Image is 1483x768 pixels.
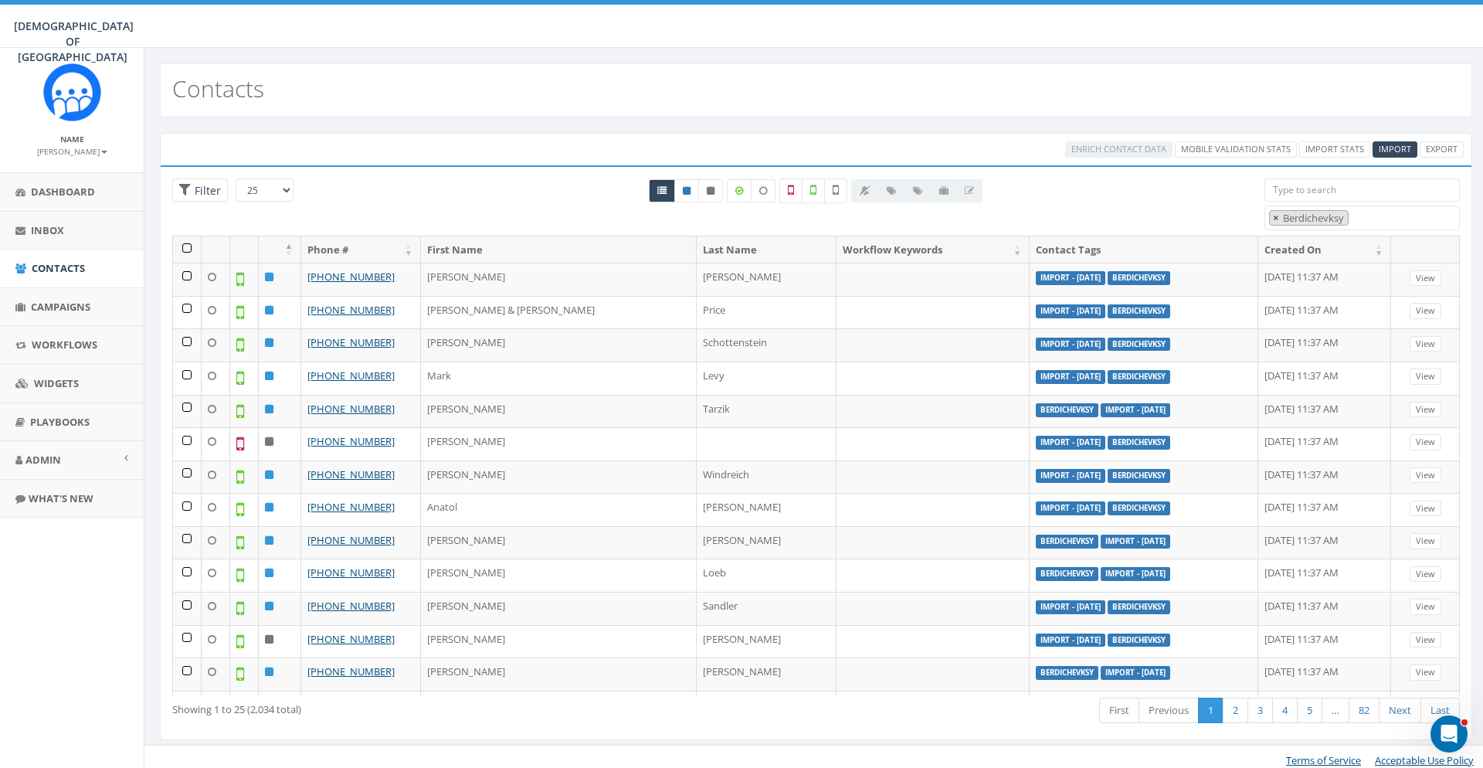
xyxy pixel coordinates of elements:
a: [PHONE_NUMBER] [307,664,395,678]
a: [PERSON_NAME] [37,144,107,158]
label: Not a Mobile [779,178,803,203]
span: CSV files only [1379,143,1411,155]
th: Contact Tags [1030,236,1257,263]
label: Import - [DATE] [1101,567,1170,581]
a: 82 [1349,698,1379,723]
td: [PERSON_NAME] [421,559,697,592]
label: Berdichevksy [1036,535,1098,549]
span: Inbox [31,223,64,237]
a: Active [674,179,699,202]
label: Berdichevksy [1108,338,1170,352]
label: Import - [DATE] [1036,600,1105,614]
a: [PHONE_NUMBER] [307,467,395,481]
td: Tarzik [697,395,836,428]
i: This phone number is subscribed and will receive texts. [683,186,691,195]
span: Playbooks [30,415,90,429]
a: View [1410,467,1441,484]
a: Acceptable Use Policy [1375,753,1474,767]
a: [PHONE_NUMBER] [307,434,395,448]
label: Berdichevksy [1108,271,1170,285]
h2: Contacts [172,76,264,101]
a: Export [1420,141,1464,158]
label: Data Enriched [727,179,752,202]
td: [PERSON_NAME] [421,658,697,691]
td: [PERSON_NAME] [697,625,836,658]
i: This phone number is unsubscribed and has opted-out of all texts. [707,186,714,195]
td: Levy [697,362,836,395]
span: Campaigns [31,300,90,314]
td: [PERSON_NAME] [421,625,697,658]
textarea: Search [1352,212,1360,226]
td: [DATE] 11:37 AM [1258,328,1392,362]
span: × [1273,211,1278,225]
label: Berdichevksy [1036,567,1098,581]
a: First [1099,698,1139,723]
span: Workflows [32,338,97,352]
td: VГѓВ­ctor [421,691,697,724]
iframe: Intercom live chat [1430,715,1468,753]
td: Windreich [697,460,836,494]
td: [DATE] 11:37 AM [1258,526,1392,559]
a: [PHONE_NUMBER] [307,402,395,416]
td: Anatol [421,493,697,526]
td: [DATE] 11:37 AM [1258,625,1392,658]
a: Next [1379,698,1421,723]
a: All contacts [649,179,675,202]
label: Import - [DATE] [1036,370,1105,384]
td: [DATE] 11:37 AM [1258,691,1392,724]
a: 2 [1223,698,1248,723]
td: [PERSON_NAME] [421,328,697,362]
label: Berdichevksy [1108,634,1170,647]
input: Type to search [1264,178,1460,202]
a: View [1410,336,1441,352]
td: [DATE] 11:37 AM [1258,427,1392,460]
label: Berdichevksy [1036,666,1098,680]
span: Admin [25,453,61,467]
label: Berdichevksy [1108,370,1170,384]
a: [PHONE_NUMBER] [307,599,395,613]
td: [PERSON_NAME] [697,263,836,296]
label: Berdichevksy [1108,304,1170,318]
label: Import - [DATE] [1101,403,1170,417]
label: Import - [DATE] [1101,666,1170,680]
span: [DEMOGRAPHIC_DATA] OF [GEOGRAPHIC_DATA] [14,19,134,64]
td: [DATE] 11:37 AM [1258,493,1392,526]
td: Price [697,296,836,329]
label: Berdichevksy [1108,501,1170,515]
a: Terms of Service [1286,753,1361,767]
button: Remove item [1270,211,1281,226]
a: View [1410,533,1441,549]
td: [PERSON_NAME] [697,526,836,559]
label: Import - [DATE] [1036,501,1105,515]
a: View [1410,402,1441,418]
a: View [1410,270,1441,287]
span: Berdichevksy [1281,211,1348,225]
a: [PHONE_NUMBER] [307,335,395,349]
td: Schottenstein [697,328,836,362]
td: [DATE] 11:37 AM [1258,592,1392,625]
th: Phone #: activate to sort column ascending [301,236,421,263]
a: Mobile Validation Stats [1175,141,1297,158]
a: View [1410,566,1441,583]
a: [PHONE_NUMBER] [307,632,395,646]
td: [DATE] 11:37 AM [1258,658,1392,691]
span: Filter [191,183,221,198]
th: Workflow Keywords: activate to sort column ascending [837,236,1030,263]
a: 1 [1198,698,1223,723]
td: Loeb [697,559,836,592]
span: Widgets [34,376,79,390]
td: [PERSON_NAME] [421,395,697,428]
label: Berdichevksy [1108,600,1170,614]
a: Previous [1139,698,1199,723]
a: View [1410,664,1441,681]
img: Rally_Corp_Icon.png [43,63,101,121]
td: [DATE] 11:37 AM [1258,395,1392,428]
a: [PHONE_NUMBER] [307,500,395,514]
a: Import [1373,141,1417,158]
span: Import [1379,143,1411,155]
a: [PHONE_NUMBER] [307,270,395,284]
a: … [1322,698,1349,723]
label: Import - [DATE] [1036,271,1105,285]
small: Name [60,134,84,144]
small: [PERSON_NAME] [37,146,107,157]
